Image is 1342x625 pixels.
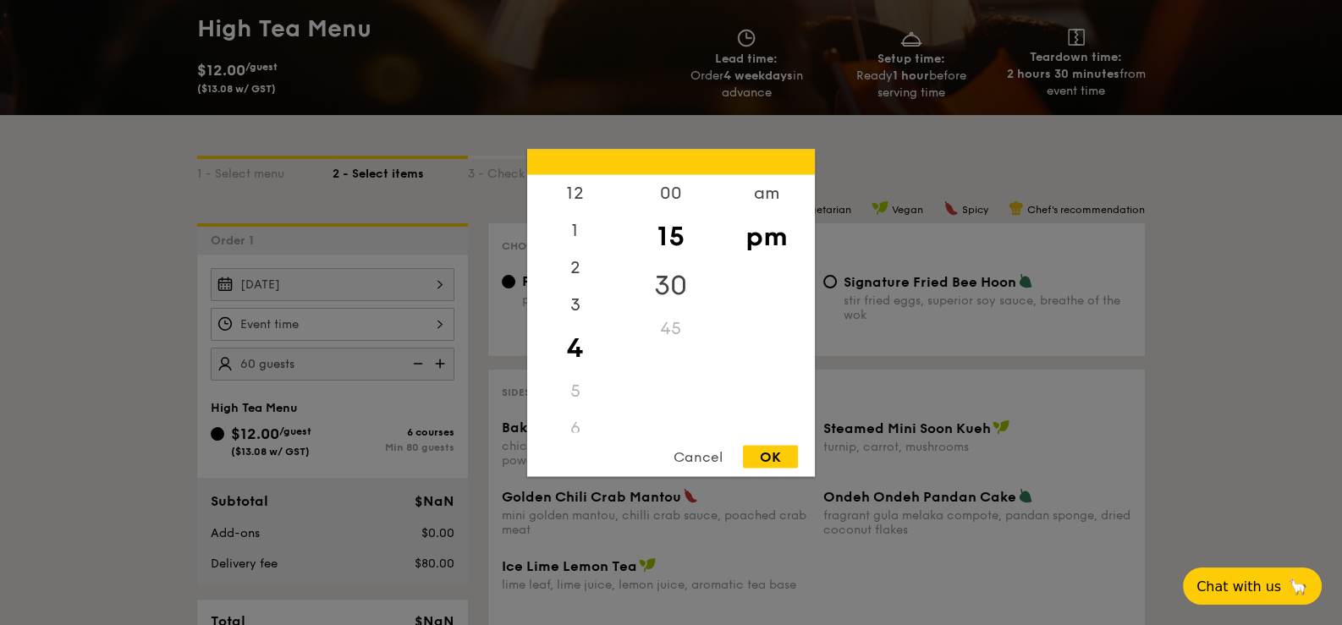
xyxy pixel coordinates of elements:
[527,323,623,372] div: 4
[743,445,798,468] div: OK
[657,445,740,468] div: Cancel
[527,409,623,447] div: 6
[623,211,718,260] div: 15
[527,211,623,249] div: 1
[623,260,718,310] div: 30
[527,286,623,323] div: 3
[623,174,718,211] div: 00
[718,174,814,211] div: am
[1288,577,1308,596] span: 🦙
[527,249,623,286] div: 2
[1196,578,1281,595] span: Chat with us
[527,372,623,409] div: 5
[1183,567,1322,605] button: Chat with us🦙
[623,310,718,347] div: 45
[718,211,814,260] div: pm
[527,174,623,211] div: 12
